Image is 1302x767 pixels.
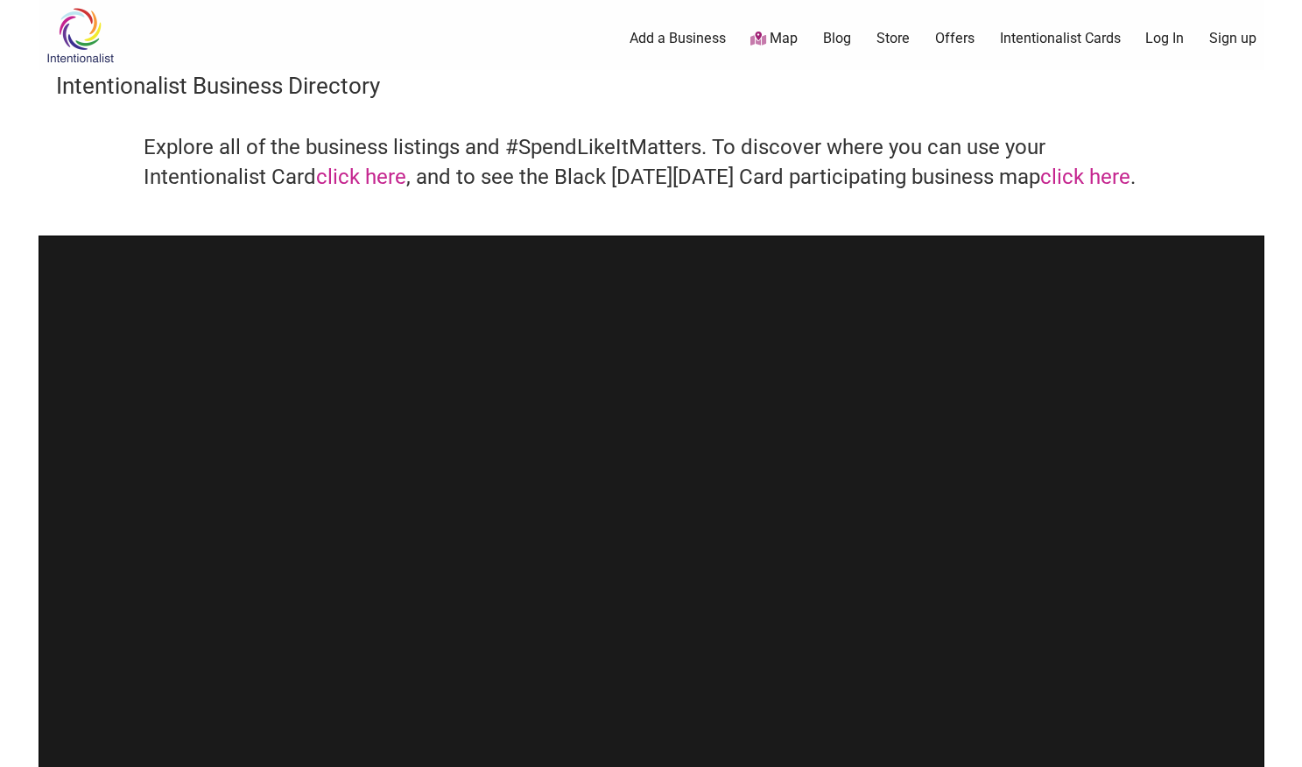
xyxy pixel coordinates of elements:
[630,29,726,48] a: Add a Business
[876,29,910,48] a: Store
[56,70,1247,102] h3: Intentionalist Business Directory
[1145,29,1184,48] a: Log In
[750,29,798,49] a: Map
[935,29,975,48] a: Offers
[1040,165,1130,189] a: click here
[1000,29,1121,48] a: Intentionalist Cards
[1209,29,1256,48] a: Sign up
[144,133,1159,192] h4: Explore all of the business listings and #SpendLikeItMatters. To discover where you can use your ...
[316,165,406,189] a: click here
[823,29,851,48] a: Blog
[39,7,122,64] img: Intentionalist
